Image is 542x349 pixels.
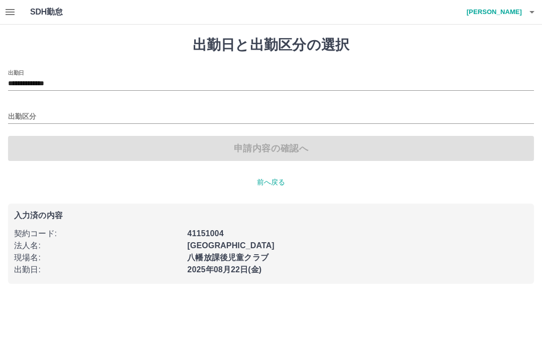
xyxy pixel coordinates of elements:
[14,252,181,264] p: 現場名 :
[8,177,534,188] p: 前へ戻る
[14,240,181,252] p: 法人名 :
[14,212,528,220] p: 入力済の内容
[187,229,223,238] b: 41151004
[8,37,534,54] h1: 出勤日と出勤区分の選択
[8,69,24,76] label: 出勤日
[14,264,181,276] p: 出勤日 :
[187,253,268,262] b: 八幡放課後児童クラブ
[187,265,261,274] b: 2025年08月22日(金)
[14,228,181,240] p: 契約コード :
[187,241,275,250] b: [GEOGRAPHIC_DATA]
